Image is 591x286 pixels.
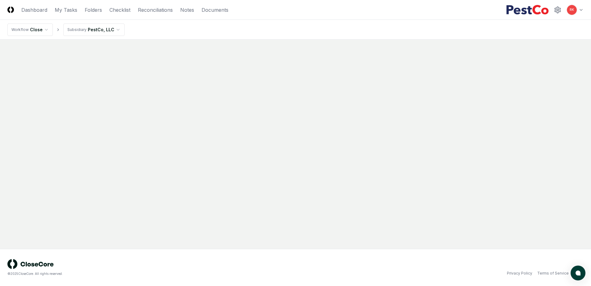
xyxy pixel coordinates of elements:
[570,7,574,12] span: RK
[109,6,130,14] a: Checklist
[571,266,585,280] button: atlas-launcher
[11,27,29,32] div: Workflow
[537,271,569,276] a: Terms of Service
[138,6,173,14] a: Reconciliations
[85,6,102,14] a: Folders
[202,6,228,14] a: Documents
[180,6,194,14] a: Notes
[507,271,532,276] a: Privacy Policy
[566,4,577,15] button: RK
[7,6,14,13] img: Logo
[67,27,87,32] div: Subsidiary
[55,6,77,14] a: My Tasks
[506,5,549,15] img: PestCo logo
[7,271,295,276] div: © 2025 CloseCore. All rights reserved.
[21,6,47,14] a: Dashboard
[7,259,54,269] img: logo
[7,24,125,36] nav: breadcrumb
